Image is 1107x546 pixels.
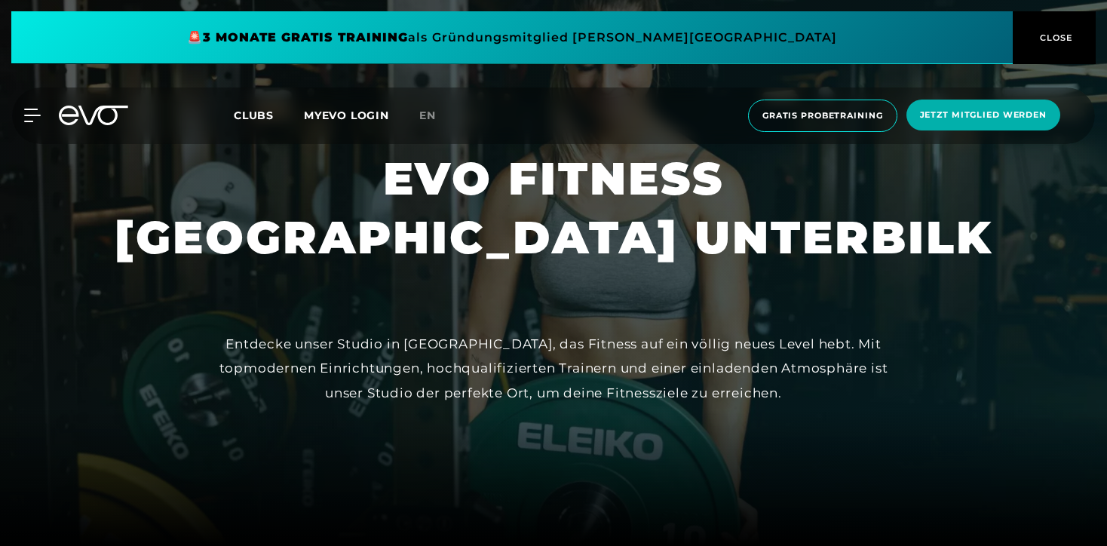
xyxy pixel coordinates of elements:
[744,100,902,132] a: Gratis Probetraining
[419,109,436,122] span: en
[1036,31,1073,44] span: CLOSE
[762,109,883,122] span: Gratis Probetraining
[115,149,993,267] h1: EVO FITNESS [GEOGRAPHIC_DATA] UNTERBILK
[902,100,1065,132] a: Jetzt Mitglied werden
[419,107,454,124] a: en
[214,332,893,405] div: Entdecke unser Studio in [GEOGRAPHIC_DATA], das Fitness auf ein völlig neues Level hebt. Mit topm...
[234,109,274,122] span: Clubs
[920,109,1047,121] span: Jetzt Mitglied werden
[234,108,304,122] a: Clubs
[304,109,389,122] a: MYEVO LOGIN
[1013,11,1096,64] button: CLOSE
